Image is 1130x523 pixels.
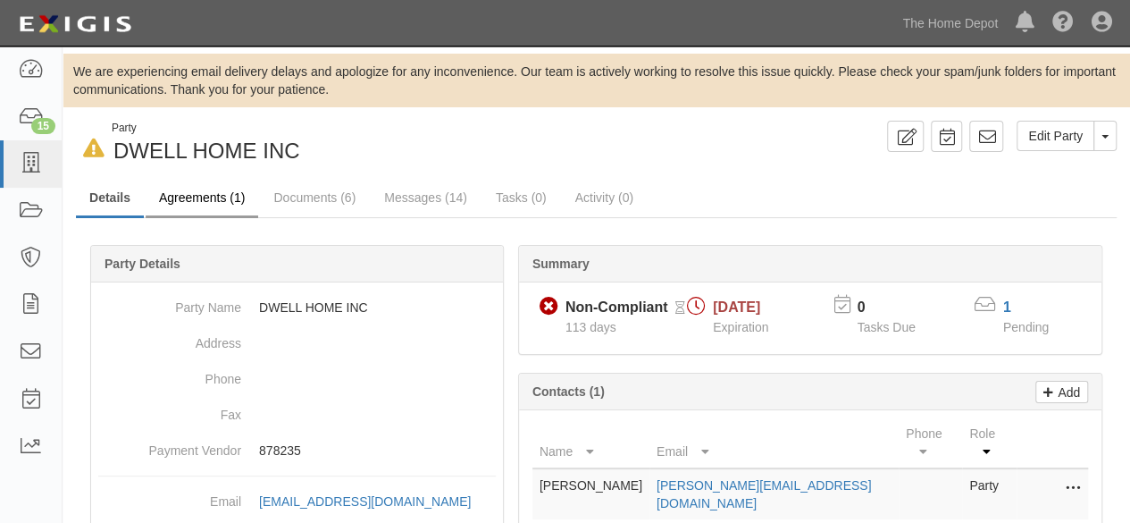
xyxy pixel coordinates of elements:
[259,494,490,509] a: [EMAIL_ADDRESS][DOMAIN_NAME]
[1003,320,1049,334] span: Pending
[1052,13,1074,34] i: Help Center - Complianz
[532,468,649,519] td: [PERSON_NAME]
[98,325,241,352] dt: Address
[962,468,1017,519] td: Party
[146,180,258,218] a: Agreements (1)
[1035,381,1088,403] a: Add
[98,290,496,325] dd: DWELL HOME INC
[76,121,583,166] div: DWELL HOME INC
[899,418,962,468] th: Phone
[565,298,668,318] div: Non-Compliant
[893,5,1007,41] a: The Home Depot
[713,320,768,334] span: Expiration
[259,442,496,460] p: 878235
[649,418,899,468] th: Email
[98,361,241,388] dt: Phone
[962,418,1017,468] th: Role
[112,121,299,136] div: Party
[260,180,369,215] a: Documents (6)
[532,384,605,399] b: Contacts (1)
[98,290,241,316] dt: Party Name
[259,493,471,510] div: [EMAIL_ADDRESS][DOMAIN_NAME]
[83,139,105,158] i: In Default since 05/20/2025
[63,63,1130,98] div: We are experiencing email delivery delays and apologize for any inconvenience. Our team is active...
[98,484,241,510] dt: Email
[482,180,560,215] a: Tasks (0)
[674,302,684,315] i: Pending Review
[105,257,180,271] b: Party Details
[540,298,558,316] i: Non-Compliant
[565,320,616,334] span: Since 04/29/2025
[532,257,590,271] b: Summary
[857,320,915,334] span: Tasks Due
[76,180,144,218] a: Details
[31,118,55,134] div: 15
[98,397,241,424] dt: Fax
[857,298,937,318] p: 0
[371,180,481,215] a: Messages (14)
[713,299,760,315] span: [DATE]
[1017,121,1094,151] a: Edit Party
[532,418,649,468] th: Name
[1003,299,1011,315] a: 1
[113,139,299,163] span: DWELL HOME INC
[657,478,871,510] a: [PERSON_NAME][EMAIL_ADDRESS][DOMAIN_NAME]
[98,433,241,460] dt: Payment Vendor
[13,8,137,40] img: logo-5460c22ac91f19d4615b14bd174203de0afe785f0fc80cf4dbbc73dc1793850b.png
[1053,382,1080,402] p: Add
[562,180,647,215] a: Activity (0)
